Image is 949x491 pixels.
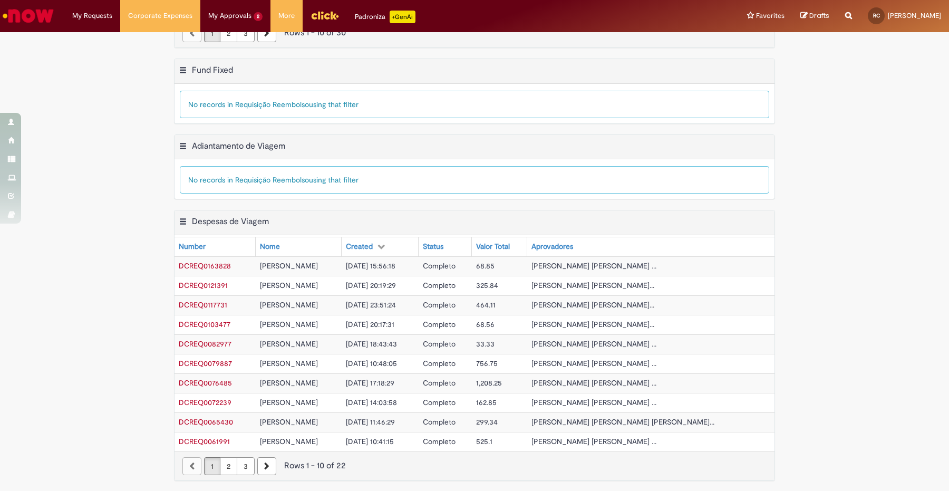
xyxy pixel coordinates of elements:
span: DCREQ0121391 [179,281,228,290]
span: 2 [254,12,263,21]
span: Completo [423,359,456,368]
span: [PERSON_NAME] [260,378,318,388]
span: [PERSON_NAME] [PERSON_NAME]... [531,320,654,329]
span: [DATE] 10:41:15 [346,437,394,446]
span: Completo [423,300,456,310]
span: Favorites [756,11,785,21]
button: Adiantamento de Viagem Context Menu [179,141,187,155]
div: Padroniza [355,11,415,23]
span: More [278,11,295,21]
h2: Fund Fixed [192,65,233,75]
a: Open record: DCREQ0061991 [179,437,230,446]
nav: Pagination [175,18,774,47]
span: [PERSON_NAME] [PERSON_NAME] ... [531,359,656,368]
span: [DATE] 20:19:29 [346,281,396,290]
div: Rows 1 - 10 of 30 [182,27,767,39]
span: [PERSON_NAME] [260,281,318,290]
div: Valor Total [476,242,510,252]
span: [PERSON_NAME] [260,398,318,407]
div: Created [346,242,373,252]
span: DCREQ0163828 [179,261,231,271]
span: [PERSON_NAME] [260,300,318,310]
span: [DATE] 11:46:29 [346,417,395,427]
span: [PERSON_NAME] [260,417,318,427]
span: 33.33 [476,339,495,349]
div: No records in Requisição Reembolso [180,166,769,194]
a: Open record: DCREQ0117731 [179,300,227,310]
span: 525.1 [476,437,492,446]
a: Open record: DCREQ0076485 [179,378,232,388]
span: Completo [423,320,456,329]
span: [DATE] 18:43:43 [346,339,397,349]
span: DCREQ0082977 [179,339,231,349]
span: My Approvals [208,11,251,21]
span: Drafts [809,11,829,21]
a: Page 1 [204,24,220,42]
span: DCREQ0103477 [179,320,230,329]
a: Drafts [800,11,829,21]
span: [PERSON_NAME] [PERSON_NAME] ... [531,378,656,388]
a: Open record: DCREQ0163828 [179,261,231,271]
span: Completo [423,437,456,446]
span: DCREQ0061991 [179,437,230,446]
a: Page 2 [220,457,237,475]
span: 68.56 [476,320,495,329]
div: Number [179,242,206,252]
span: [PERSON_NAME] [PERSON_NAME] ... [531,398,656,407]
span: 464.11 [476,300,496,310]
div: Aprovadores [531,242,573,252]
span: [PERSON_NAME] [260,359,318,368]
div: Status [423,242,443,252]
p: +GenAi [390,11,415,23]
span: DCREQ0072239 [179,398,231,407]
h2: Despesas de Viagem [192,216,269,227]
span: [PERSON_NAME] [PERSON_NAME] ... [531,437,656,446]
span: [DATE] 23:51:24 [346,300,396,310]
span: [PERSON_NAME] [PERSON_NAME] ... [531,339,656,349]
a: Open record: DCREQ0121391 [179,281,228,290]
img: ServiceNow [1,5,55,26]
a: Page 3 [237,24,255,42]
span: Completo [423,339,456,349]
a: Open record: DCREQ0103477 [179,320,230,329]
a: Page 1 [204,457,220,475]
span: 68.85 [476,261,495,271]
div: Nome [260,242,280,252]
span: [PERSON_NAME] [260,320,318,329]
a: Open record: DCREQ0065430 [179,417,233,427]
span: My Requests [72,11,112,21]
a: Next page [257,24,276,42]
span: [PERSON_NAME] [260,339,318,349]
span: Completo [423,281,456,290]
h2: Adiantamento de Viagem [192,141,285,151]
span: DCREQ0076485 [179,378,232,388]
span: [PERSON_NAME] [PERSON_NAME] [PERSON_NAME]... [531,417,714,427]
a: Open record: DCREQ0072239 [179,398,231,407]
span: [DATE] 20:17:31 [346,320,394,329]
span: Completo [423,417,456,427]
a: Open record: DCREQ0079887 [179,359,232,368]
a: Page 3 [237,457,255,475]
span: using that filter [309,175,359,185]
img: click_logo_yellow_360x200.png [311,7,339,23]
span: Completo [423,398,456,407]
span: [DATE] 15:56:18 [346,261,395,271]
span: [PERSON_NAME] [888,11,941,20]
button: Fund Fixed Context Menu [179,65,187,79]
button: Despesas de Viagem Context Menu [179,216,187,230]
span: Corporate Expenses [128,11,192,21]
span: DCREQ0117731 [179,300,227,310]
span: 299.34 [476,417,498,427]
span: [PERSON_NAME] [PERSON_NAME]... [531,281,654,290]
nav: Pagination [175,451,774,480]
div: Rows 1 - 10 of 22 [182,460,767,472]
span: Completo [423,261,456,271]
span: 756.75 [476,359,498,368]
span: [DATE] 14:03:58 [346,398,397,407]
span: RC [873,12,880,19]
span: 1,208.25 [476,378,502,388]
span: 325.84 [476,281,498,290]
span: [PERSON_NAME] [260,437,318,446]
span: [PERSON_NAME] [260,261,318,271]
span: using that filter [309,100,359,109]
